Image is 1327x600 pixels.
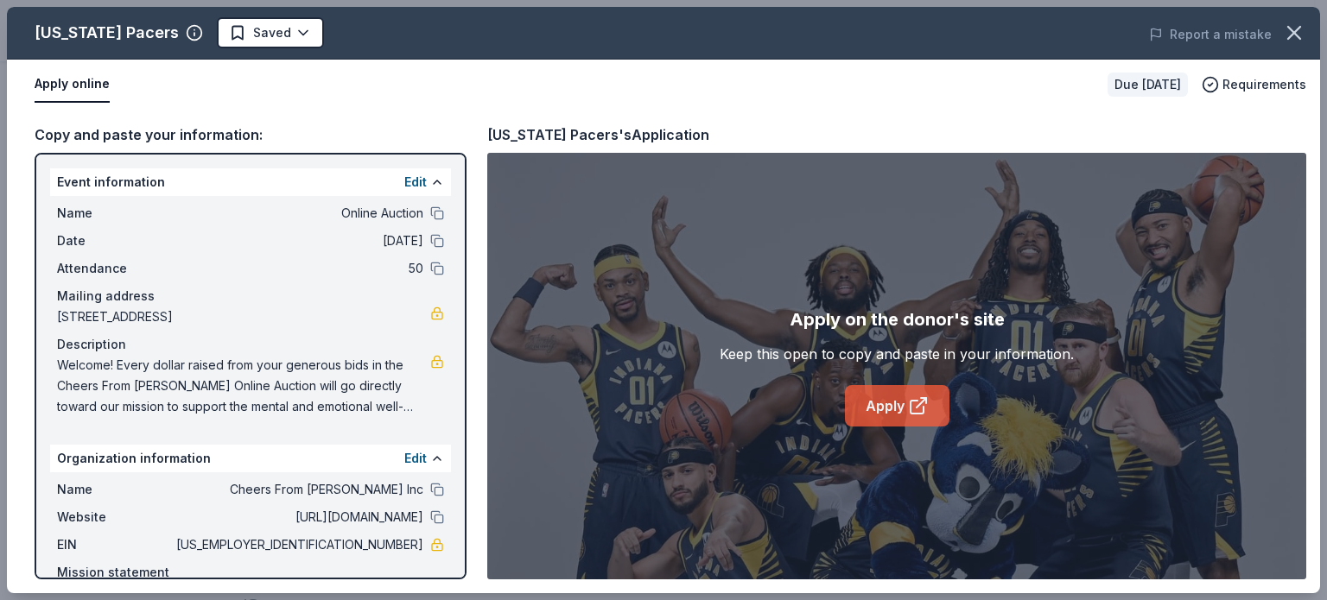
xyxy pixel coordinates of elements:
div: [US_STATE] Pacers [35,19,179,47]
button: Edit [404,448,427,469]
div: Mailing address [57,286,444,306]
span: Attendance [57,258,173,279]
button: Apply online [35,66,110,103]
span: [URL][DOMAIN_NAME] [173,507,423,527]
a: Apply [845,385,949,426]
span: Online Auction [173,203,423,224]
span: [US_EMPLOYER_IDENTIFICATION_NUMBER] [173,534,423,555]
div: [US_STATE] Pacers's Application [487,123,709,146]
div: Mission statement [57,562,444,583]
span: EIN [57,534,173,555]
span: Date [57,231,173,251]
button: Saved [217,17,324,48]
span: [DATE] [173,231,423,251]
button: Edit [404,172,427,193]
div: Description [57,334,444,355]
div: Due [DATE] [1108,73,1188,97]
div: Organization information [50,445,451,472]
span: Name [57,203,173,224]
span: Welcome! Every dollar raised from your generous bids in the Cheers From [PERSON_NAME] Online Auct... [57,355,430,417]
button: Report a mistake [1149,24,1272,45]
div: Keep this open to copy and paste in your information. [720,344,1074,364]
div: Apply on the donor's site [790,306,1005,333]
div: Event information [50,168,451,196]
span: Saved [253,22,291,43]
div: Copy and paste your information: [35,123,467,146]
button: Requirements [1202,74,1306,95]
span: [STREET_ADDRESS] [57,306,430,327]
span: 50 [173,258,423,279]
span: Requirements [1222,74,1306,95]
span: Cheers From [PERSON_NAME] Inc [173,479,423,500]
span: Name [57,479,173,500]
span: Website [57,507,173,527]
